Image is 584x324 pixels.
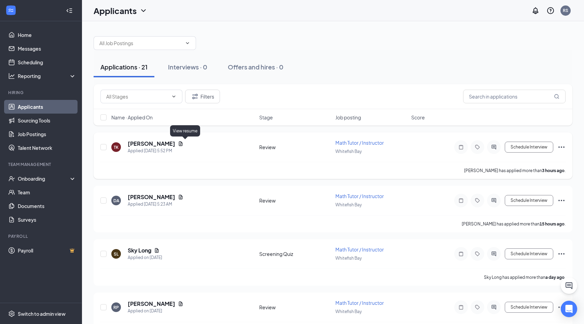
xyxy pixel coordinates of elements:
button: Schedule Interview [505,302,553,313]
svg: Filter [191,92,199,101]
svg: Ellipses [557,250,566,258]
div: Hiring [8,90,75,95]
button: ChatActive [561,277,577,294]
svg: Note [457,144,465,150]
svg: Ellipses [557,143,566,151]
div: Review [259,197,331,204]
h5: [PERSON_NAME] [128,140,175,147]
span: Whitefish Bay [335,149,362,154]
button: Filter Filters [185,90,220,103]
svg: Tag [473,198,482,203]
span: Math Tutor / Instructor [335,246,384,252]
span: Stage [259,114,273,121]
div: TK [114,144,119,150]
svg: UserCheck [8,175,15,182]
span: Job posting [335,114,361,121]
svg: Tag [473,304,482,310]
svg: Collapse [66,7,73,14]
svg: ActiveChat [490,144,498,150]
span: Math Tutor / Instructor [335,140,384,146]
div: DA [113,198,119,204]
p: [PERSON_NAME] has applied more than . [464,168,566,173]
svg: Document [178,141,183,146]
svg: ActiveChat [490,251,498,257]
div: View resume [170,125,200,137]
b: 15 hours ago [540,221,565,226]
p: [PERSON_NAME] has applied more than . [462,221,566,227]
svg: Note [457,198,465,203]
a: PayrollCrown [18,244,76,257]
div: Open Intercom Messenger [561,301,577,317]
div: Team Management [8,161,75,167]
a: Surveys [18,213,76,226]
span: Whitefish Bay [335,309,362,314]
svg: QuestionInfo [546,7,555,15]
div: Applications · 21 [100,63,148,71]
div: SL [114,251,119,257]
span: Whitefish Bay [335,202,362,207]
svg: Analysis [8,73,15,79]
div: Switch to admin view [18,310,66,317]
div: Screening Quiz [259,250,331,257]
a: Job Postings [18,127,76,141]
svg: Settings [8,310,15,317]
button: Schedule Interview [505,195,553,206]
div: Reporting [18,73,77,79]
svg: ActiveChat [490,198,498,203]
svg: Tag [473,144,482,150]
div: RP [113,304,119,310]
span: Whitefish Bay [335,256,362,261]
a: Scheduling [18,55,76,69]
button: Schedule Interview [505,142,553,153]
input: Search in applications [463,90,566,103]
a: Team [18,185,76,199]
a: Messages [18,42,76,55]
svg: Document [154,248,159,253]
span: Math Tutor / Instructor [335,193,384,199]
svg: Note [457,304,465,310]
svg: ChevronDown [139,7,148,15]
div: Applied [DATE] 5:52 PM [128,147,183,154]
svg: ActiveChat [490,304,498,310]
svg: WorkstreamLogo [8,7,14,14]
div: Offers and hires · 0 [228,63,283,71]
div: Applied on [DATE] [128,254,162,261]
svg: Tag [473,251,482,257]
input: All Stages [106,93,168,100]
svg: Note [457,251,465,257]
a: Documents [18,199,76,213]
div: Payroll [8,233,75,239]
svg: Document [178,301,183,307]
div: RS [563,8,568,13]
svg: Notifications [531,7,540,15]
a: Applicants [18,100,76,114]
h5: Sky Long [128,247,151,254]
h5: [PERSON_NAME] [128,300,175,308]
svg: Ellipses [557,196,566,205]
button: Schedule Interview [505,248,553,259]
div: Review [259,304,331,311]
div: Onboarding [18,175,70,182]
input: All Job Postings [99,39,182,47]
b: 3 hours ago [542,168,565,173]
div: Interviews · 0 [168,63,207,71]
span: Math Tutor / Instructor [335,300,384,306]
a: Talent Network [18,141,76,155]
svg: ChatActive [565,282,573,290]
svg: Ellipses [557,303,566,311]
a: Sourcing Tools [18,114,76,127]
div: Applied [DATE] 5:23 AM [128,201,183,208]
h1: Applicants [94,5,137,16]
p: Sky Long has applied more than . [484,274,566,280]
b: a day ago [545,275,565,280]
h5: [PERSON_NAME] [128,193,175,201]
svg: MagnifyingGlass [554,94,559,99]
div: Review [259,144,331,151]
span: Score [411,114,425,121]
svg: ChevronDown [171,94,177,99]
svg: Document [178,194,183,200]
div: Applied on [DATE] [128,308,183,314]
span: Name · Applied On [111,114,153,121]
svg: ChevronDown [185,40,190,46]
a: Home [18,28,76,42]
